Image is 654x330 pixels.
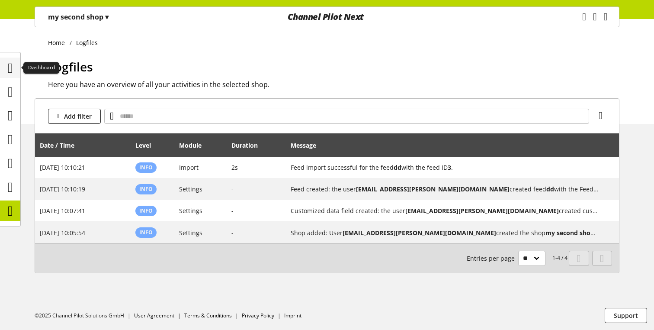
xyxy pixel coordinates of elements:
[48,38,70,47] a: Home
[231,163,238,171] span: 2s
[40,141,83,150] div: Date / Time
[139,229,153,236] span: Info
[231,141,266,150] div: Duration
[179,207,202,215] span: Settings
[405,207,559,215] b: [EMAIL_ADDRESS][PERSON_NAME][DOMAIN_NAME]
[242,312,274,319] a: Privacy Policy
[139,207,153,214] span: Info
[48,79,619,90] h2: Here you have an overview of all your activities in the selected shop.
[135,141,160,150] div: Level
[546,185,554,193] b: dd
[343,229,496,237] b: [EMAIL_ADDRESS][PERSON_NAME][DOMAIN_NAME]
[614,311,638,320] span: Support
[291,228,599,237] h2: Shop added: User mehdi.gholami@channelpilot.com created the shop my second shop with the shop ID 4.
[35,6,619,27] nav: main navigation
[467,251,567,266] small: 1-4 / 4
[40,207,85,215] span: [DATE] 10:07:41
[105,12,109,22] span: ▾
[545,229,595,237] b: my second shop
[139,185,153,193] span: Info
[23,62,59,74] div: Dashboard
[291,206,599,215] h2: Customized data field created: the user mehdi.gholami@channelpilot.com created customized data fi...
[179,141,210,150] div: Module
[40,163,85,171] span: [DATE] 10:10:21
[467,254,518,263] span: Entries per page
[48,58,93,75] span: Logfiles
[48,12,109,22] p: my second shop
[448,163,451,171] b: 3
[184,312,232,319] a: Terms & Conditions
[394,163,401,171] b: dd
[291,184,599,194] h2: Feed created: the user mehdi.gholami@channelpilot.com created feed dd with the Feed-ID 3.
[284,312,301,319] a: Imprint
[134,312,174,319] a: User Agreement
[48,109,101,124] button: Add filter
[64,112,92,121] span: Add filter
[179,229,202,237] span: Settings
[35,312,134,320] li: ©2025 Channel Pilot Solutions GmbH
[179,185,202,193] span: Settings
[291,136,615,154] div: Message
[40,229,85,237] span: [DATE] 10:05:54
[291,163,599,172] h2: Feed import successful for the feed dd with the feed ID 3.
[605,308,647,323] button: Support
[179,163,199,171] span: Import
[139,164,153,171] span: Info
[356,185,510,193] b: [EMAIL_ADDRESS][PERSON_NAME][DOMAIN_NAME]
[40,185,85,193] span: [DATE] 10:10:19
